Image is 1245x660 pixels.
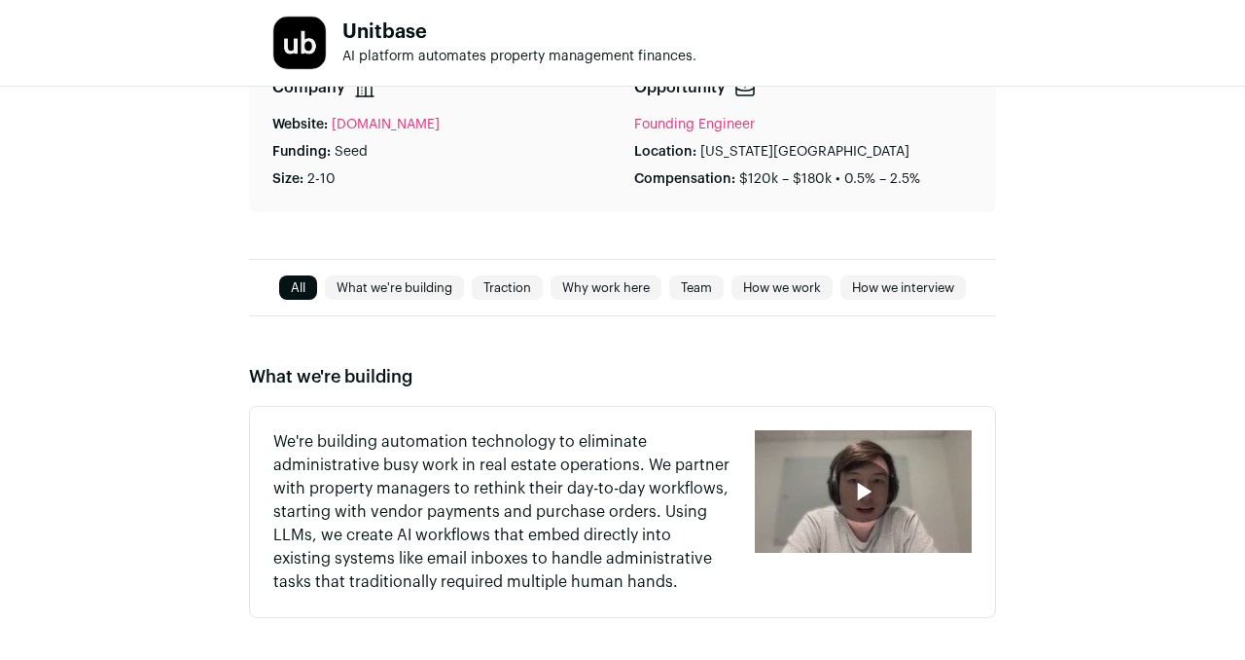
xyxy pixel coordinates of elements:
[325,276,464,300] a: What we're building
[669,276,724,300] a: Team
[634,76,726,99] p: Opportunity
[739,169,920,189] p: $120k – $180k • 0.5% – 2.5%
[700,142,909,162] p: [US_STATE][GEOGRAPHIC_DATA]
[272,169,303,189] p: Size:
[332,115,440,134] a: [DOMAIN_NAME]
[342,50,696,63] span: AI platform automates property management finances.
[634,169,735,189] p: Compensation:
[249,363,996,390] h2: What we're building
[634,142,696,162] p: Location:
[342,22,696,42] h1: Unitbase
[272,142,331,162] p: Funding:
[472,276,543,300] a: Traction
[273,430,731,594] p: We're building automation technology to eliminate administrative busy work in real estate operati...
[634,118,755,131] a: Founding Engineer
[272,76,345,99] p: Company
[840,276,966,300] a: How we interview
[273,17,326,69] img: 507c7f162ae9245119f00bf8e57d82b875e7de5137840b21884cd0bcbfa05bfc.jpg
[731,276,833,300] a: How we work
[272,115,328,134] p: Website:
[279,276,317,300] a: All
[551,276,661,300] a: Why work here
[307,169,336,189] p: 2-10
[335,142,368,162] p: Seed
